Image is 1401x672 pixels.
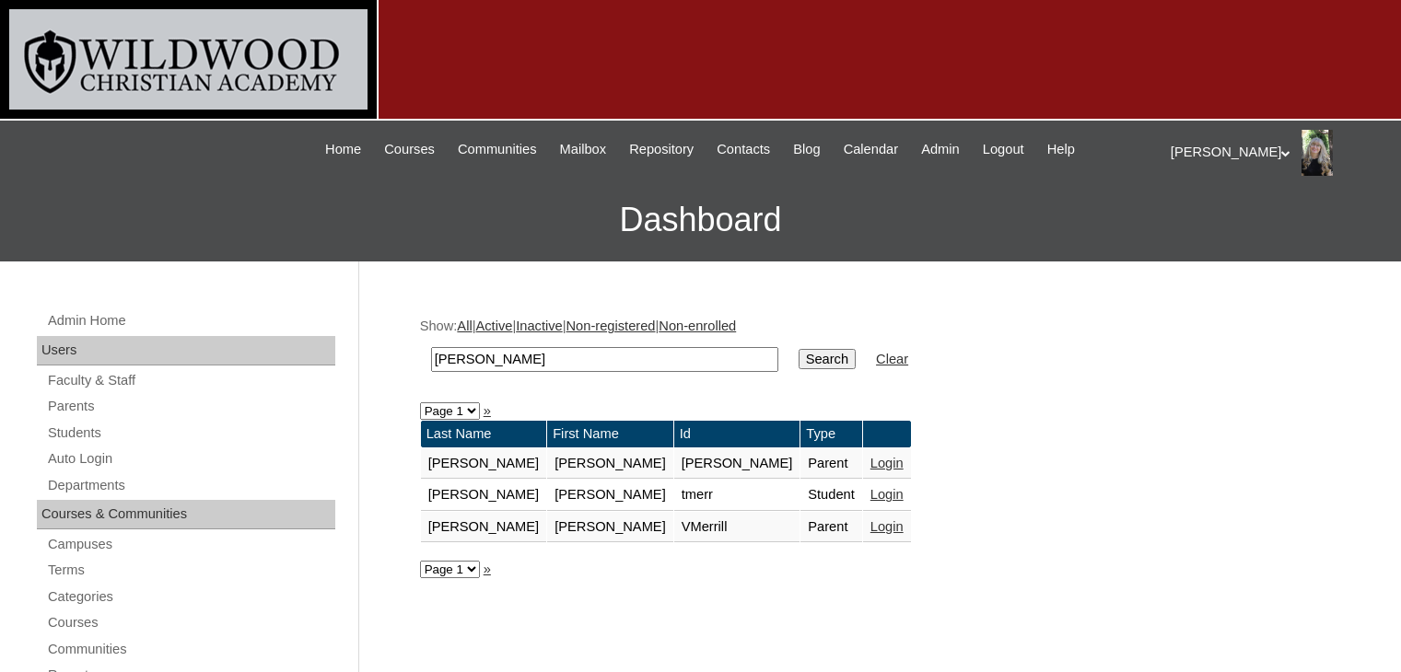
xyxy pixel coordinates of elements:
a: Courses [375,139,444,160]
a: Clear [876,352,908,366]
a: Mailbox [551,139,616,160]
a: Contacts [707,139,779,160]
span: Mailbox [560,139,607,160]
a: » [484,562,491,576]
td: tmerr [674,480,800,511]
a: » [484,403,491,418]
td: [PERSON_NAME] [421,448,547,480]
td: Parent [800,448,862,480]
a: Home [316,139,370,160]
a: Admin Home [46,309,335,332]
input: Search [799,349,856,369]
span: Home [325,139,361,160]
a: Campuses [46,533,335,556]
span: Courses [384,139,435,160]
a: Non-enrolled [659,319,736,333]
td: Student [800,480,862,511]
a: Active [475,319,512,333]
td: [PERSON_NAME] [674,448,800,480]
a: Parents [46,395,335,418]
a: Auto Login [46,447,335,470]
td: [PERSON_NAME] [547,512,673,543]
div: [PERSON_NAME] [1171,130,1383,176]
td: Parent [800,512,862,543]
td: [PERSON_NAME] [547,480,673,511]
td: Id [674,421,800,447]
a: Communities [449,139,546,160]
img: Dena Hohl [1302,130,1332,176]
a: Calendar [835,139,907,160]
a: Blog [784,139,829,160]
span: Communities [458,139,537,160]
a: Login [870,456,904,470]
span: Help [1047,139,1075,160]
a: Courses [46,611,335,634]
a: Help [1038,139,1084,160]
td: Type [800,421,862,447]
a: Login [870,519,904,534]
div: Courses & Communities [37,500,335,529]
a: All [457,319,472,333]
a: Inactive [516,319,563,333]
a: Faculty & Staff [46,369,335,392]
a: Non-registered [566,319,656,333]
a: Logout [974,139,1033,160]
td: First Name [547,421,673,447]
td: VMerrill [674,512,800,543]
span: Blog [793,139,820,160]
a: Categories [46,585,335,608]
a: Communities [46,638,335,661]
a: Departments [46,474,335,497]
a: Terms [46,559,335,582]
img: logo-white.png [9,9,368,110]
td: [PERSON_NAME] [547,448,673,480]
a: Admin [912,139,969,160]
a: Login [870,487,904,502]
td: Last Name [421,421,547,447]
a: Repository [620,139,703,160]
div: Show: | | | | [420,317,1332,382]
input: Search [431,347,778,372]
h3: Dashboard [9,179,1392,261]
td: [PERSON_NAME] [421,512,547,543]
td: [PERSON_NAME] [421,480,547,511]
span: Repository [629,139,694,160]
span: Admin [921,139,960,160]
span: Contacts [717,139,770,160]
span: Calendar [844,139,898,160]
a: Students [46,422,335,445]
span: Logout [983,139,1024,160]
div: Users [37,336,335,365]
